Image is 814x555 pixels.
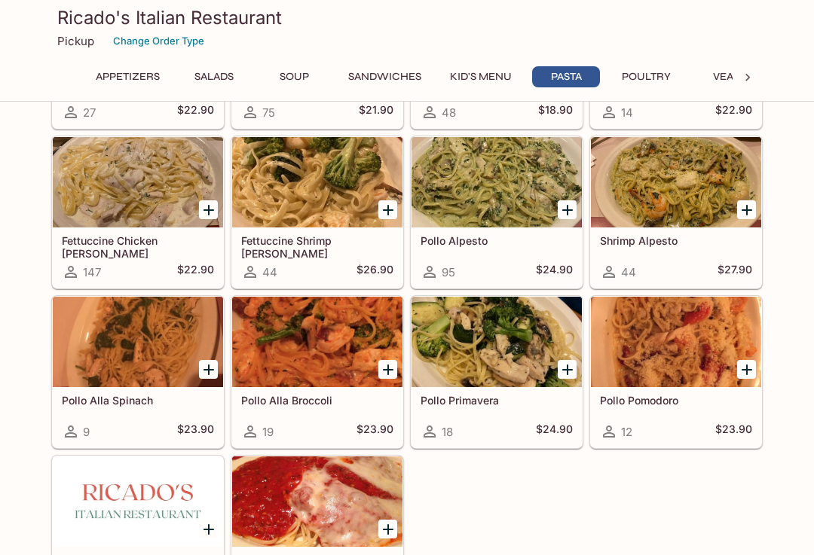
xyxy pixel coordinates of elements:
[199,360,218,379] button: Add Pollo Alla Spinach
[412,137,582,227] div: Pollo Alpesto
[412,297,582,387] div: Pollo Primavera
[262,105,275,120] span: 75
[421,234,573,247] h5: Pollo Alpesto
[536,263,573,281] h5: $24.90
[83,105,96,120] span: 27
[232,297,402,387] div: Pollo Alla Broccoli
[411,296,583,448] a: Pollo Primavera18$24.90
[378,360,397,379] button: Add Pollo Alla Broccoli
[260,66,328,87] button: Soup
[357,263,393,281] h5: $26.90
[87,66,168,87] button: Appetizers
[232,137,402,227] div: Fettuccine Shrimp Alfredo
[442,265,455,279] span: 95
[62,234,214,259] h5: Fettuccine Chicken [PERSON_NAME]
[536,422,573,441] h5: $24.90
[52,296,224,448] a: Pollo Alla Spinach9$23.90
[591,137,761,227] div: Shrimp Alpesto
[177,263,214,281] h5: $22.90
[600,234,752,247] h5: Shrimp Alpesto
[532,66,600,87] button: Pasta
[442,66,520,87] button: Kid's Menu
[591,297,761,387] div: Pollo Pomodoro
[558,200,577,219] button: Add Pollo Alpesto
[262,265,277,279] span: 44
[715,103,752,121] h5: $22.90
[411,136,583,288] a: Pollo Alpesto95$24.90
[378,200,397,219] button: Add Fettuccine Shrimp Alfredo
[180,66,248,87] button: Salads
[241,394,393,407] h5: Pollo Alla Broccoli
[106,29,211,53] button: Change Order Type
[737,360,756,379] button: Add Pollo Pomodoro
[57,6,757,29] h3: Ricado's Italian Restaurant
[231,136,403,288] a: Fettuccine Shrimp [PERSON_NAME]44$26.90
[590,296,762,448] a: Pollo Pomodoro12$23.90
[590,136,762,288] a: Shrimp Alpesto44$27.90
[378,520,397,538] button: Add Eggplant Parmigiana
[621,265,636,279] span: 44
[718,263,752,281] h5: $27.90
[83,265,101,279] span: 147
[692,66,760,87] button: Veal
[232,456,402,547] div: Eggplant Parmigiana
[231,296,403,448] a: Pollo Alla Broccoli19$23.90
[52,136,224,288] a: Fettuccine Chicken [PERSON_NAME]147$22.90
[177,422,214,441] h5: $23.90
[621,425,632,439] span: 12
[538,103,573,121] h5: $18.90
[177,103,214,121] h5: $22.90
[199,200,218,219] button: Add Fettuccine Chicken Alfredo
[612,66,680,87] button: Poultry
[600,394,752,407] h5: Pollo Pomodoro
[199,520,218,538] button: Add Pollo Alla Roasted Pepper
[340,66,430,87] button: Sandwiches
[241,234,393,259] h5: Fettuccine Shrimp [PERSON_NAME]
[62,394,214,407] h5: Pollo Alla Spinach
[621,105,633,120] span: 14
[53,456,223,547] div: Pollo Alla Roasted Pepper
[53,297,223,387] div: Pollo Alla Spinach
[262,425,274,439] span: 19
[53,137,223,227] div: Fettuccine Chicken Alfredo
[442,425,453,439] span: 18
[83,425,90,439] span: 9
[421,394,573,407] h5: Pollo Primavera
[715,422,752,441] h5: $23.90
[357,422,393,441] h5: $23.90
[558,360,577,379] button: Add Pollo Primavera
[57,34,94,48] p: Pickup
[359,103,393,121] h5: $21.90
[442,105,456,120] span: 48
[737,200,756,219] button: Add Shrimp Alpesto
